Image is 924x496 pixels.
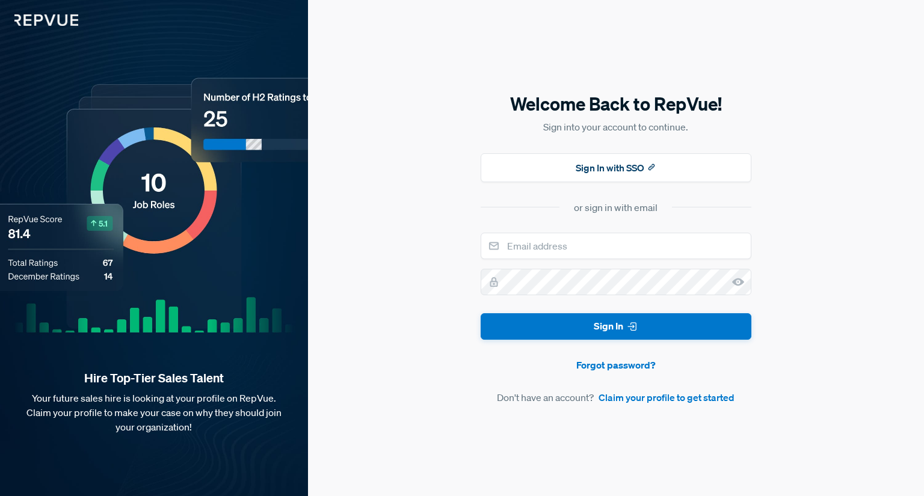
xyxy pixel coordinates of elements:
[481,358,751,372] a: Forgot password?
[574,200,658,215] div: or sign in with email
[481,313,751,340] button: Sign In
[481,120,751,134] p: Sign into your account to continue.
[599,390,735,405] a: Claim your profile to get started
[481,153,751,182] button: Sign In with SSO
[481,390,751,405] article: Don't have an account?
[19,370,289,386] strong: Hire Top-Tier Sales Talent
[19,391,289,434] p: Your future sales hire is looking at your profile on RepVue. Claim your profile to make your case...
[481,233,751,259] input: Email address
[481,91,751,117] h5: Welcome Back to RepVue!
